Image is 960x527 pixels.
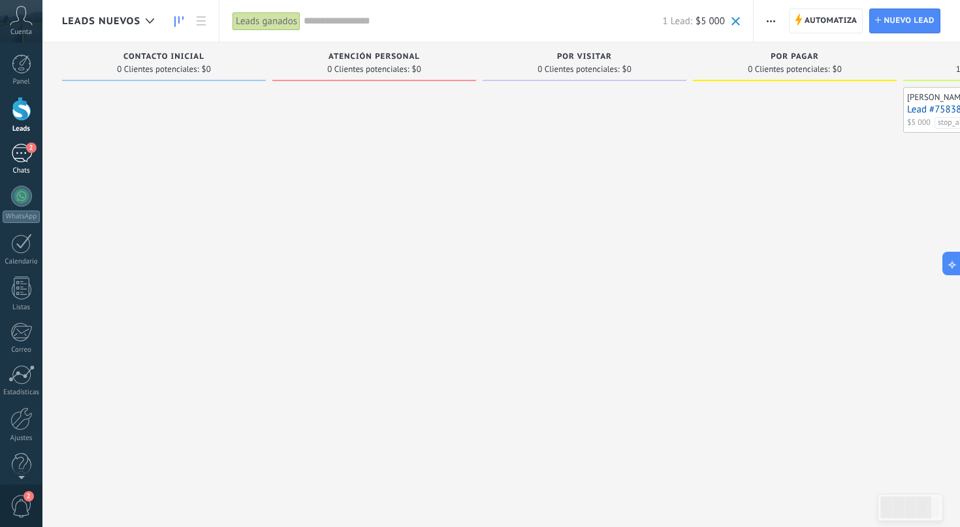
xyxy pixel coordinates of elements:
[622,65,632,73] span: $0
[761,8,780,33] button: Más
[117,65,199,73] span: 0 Clientes potenciales:
[168,8,190,34] a: Leads
[62,15,140,27] span: Leads Nuevos
[833,65,842,73] span: $0
[69,52,259,63] div: Contacto inicial
[232,12,300,31] div: Leads ganados
[3,167,40,175] div: Chats
[489,52,680,63] div: Por Visitar
[123,52,204,61] span: Contacto inicial
[26,143,37,153] span: 2
[557,52,612,61] span: Por Visitar
[328,52,420,61] span: Atención Personal
[789,8,863,33] a: Automatiza
[907,117,931,129] span: $5 000
[327,65,409,73] span: 0 Clientes potenciales:
[279,52,470,63] div: Atención Personal
[805,9,857,33] span: Automatiza
[748,65,829,73] span: 0 Clientes potenciales:
[3,125,40,133] div: Leads
[24,491,34,501] span: 2
[190,8,212,34] a: Lista
[3,78,40,86] div: Panel
[699,52,890,63] div: Por Pagar
[663,15,692,27] span: 1 Lead:
[3,434,40,443] div: Ajustes
[869,8,940,33] a: Nuevo lead
[10,28,32,37] span: Cuenta
[3,211,40,223] div: WhatsApp
[884,9,935,33] span: Nuevo lead
[412,65,421,73] span: $0
[202,65,211,73] span: $0
[3,258,40,266] div: Calendario
[3,346,40,354] div: Correo
[3,388,40,397] div: Estadísticas
[771,52,819,61] span: Por Pagar
[537,65,619,73] span: 0 Clientes potenciales:
[696,15,725,27] span: $5 000
[3,303,40,312] div: Listas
